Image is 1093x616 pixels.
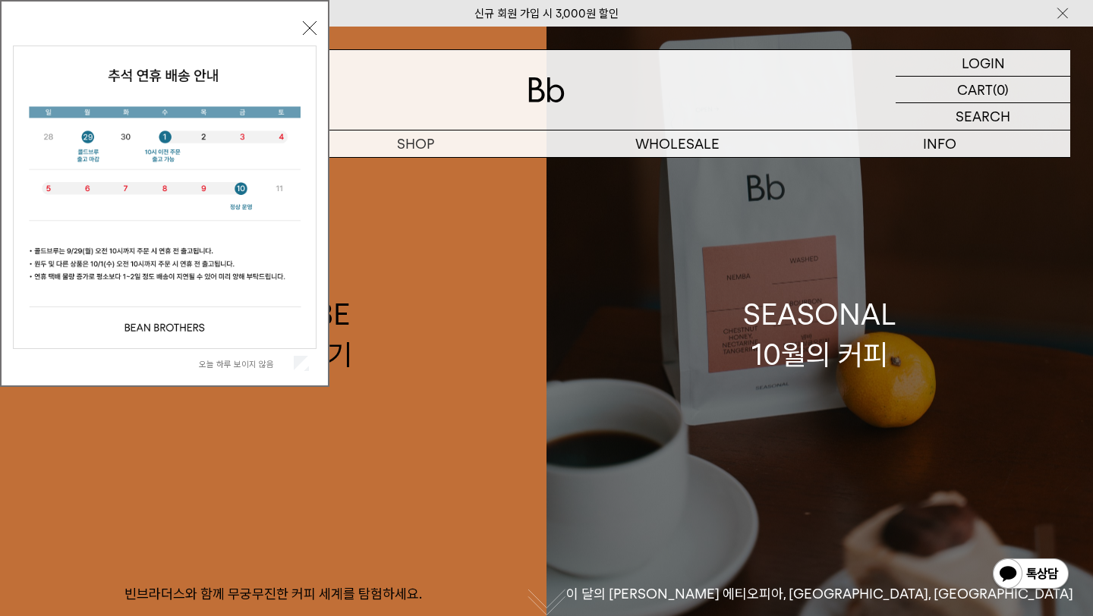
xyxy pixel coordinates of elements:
p: LOGIN [962,50,1005,76]
img: 5e4d662c6b1424087153c0055ceb1a13_140731.jpg [14,46,316,348]
p: SEARCH [956,103,1010,130]
div: SEASONAL 10월의 커피 [743,294,896,375]
a: SHOP [285,130,546,157]
label: 오늘 하루 보이지 않음 [199,359,291,369]
button: 닫기 [303,21,317,35]
p: WHOLESALE [546,130,808,157]
p: CART [957,77,993,102]
p: 이 달의 [PERSON_NAME] 에티오피아, [GEOGRAPHIC_DATA], [GEOGRAPHIC_DATA] [546,585,1093,603]
img: 카카오톡 채널 1:1 채팅 버튼 [991,557,1070,593]
p: (0) [993,77,1009,102]
a: LOGIN [896,50,1070,77]
img: 로고 [528,77,565,102]
a: CART (0) [896,77,1070,103]
a: 신규 회원 가입 시 3,000원 할인 [474,7,619,20]
p: INFO [808,130,1070,157]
